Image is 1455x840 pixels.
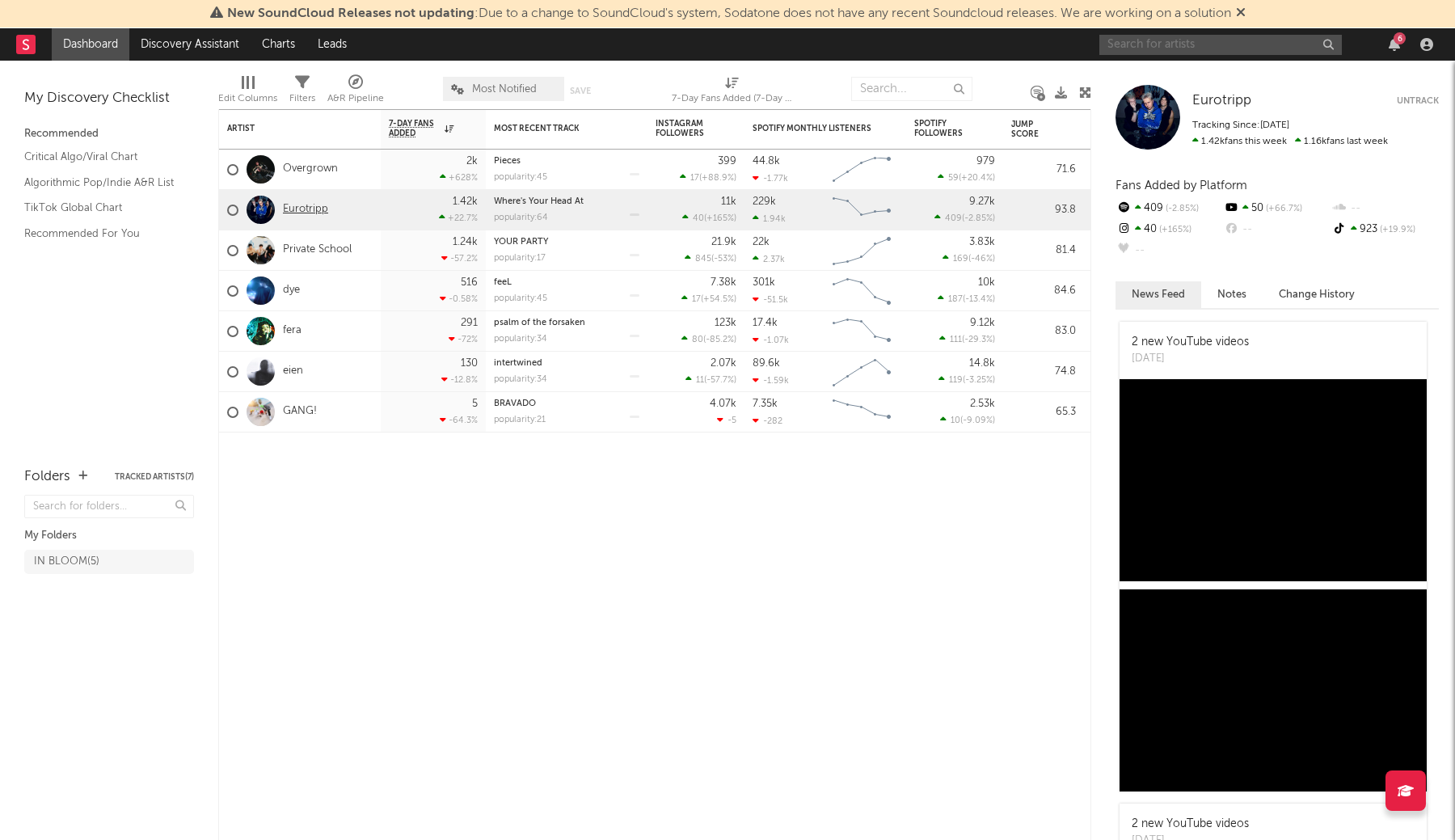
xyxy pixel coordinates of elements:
div: 9.27k [969,196,995,207]
div: -51.5k [753,294,788,305]
div: 4.07k [710,399,736,409]
a: Critical Algo/Viral Chart [24,148,178,166]
div: 6 [1394,32,1406,44]
div: popularity: 45 [494,294,547,303]
a: TikTok Global Chart [24,199,178,217]
span: -29.3 % [964,336,993,344]
div: -- [1223,219,1331,240]
span: -85.2 % [706,336,734,344]
div: 71.6 [1011,160,1076,179]
div: 2.37k [753,254,785,264]
div: 2 new YouTube videos [1132,816,1249,833]
div: 17.4k [753,318,778,328]
div: ( ) [681,334,736,344]
div: Spotify Followers [914,119,971,138]
div: Folders [24,467,70,487]
button: Untrack [1397,93,1439,109]
button: 6 [1389,38,1400,51]
div: Edit Columns [218,89,277,108]
span: +165 % [706,214,734,223]
span: 7-Day Fans Added [389,119,441,138]
button: Notes [1201,281,1263,308]
div: 130 [461,358,478,369]
div: [DATE] [1132,351,1249,367]
div: 10k [978,277,995,288]
div: ( ) [681,293,736,304]
a: Where's Your Head At [494,197,584,206]
div: 409 [1115,198,1223,219]
div: 1.42k [453,196,478,207]
span: -2.85 % [964,214,993,223]
div: popularity: 45 [494,173,547,182]
svg: Chart title [825,271,898,311]
div: 9.12k [970,318,995,328]
div: A&R Pipeline [327,69,384,116]
a: Charts [251,28,306,61]
span: 119 [949,376,963,385]
div: ( ) [682,213,736,223]
span: -53 % [714,255,734,264]
a: Recommended For You [24,225,178,243]
span: 187 [948,295,963,304]
div: ( ) [938,374,995,385]
div: 89.6k [753,358,780,369]
span: -46 % [971,255,993,264]
div: 22k [753,237,770,247]
span: -2.85 % [1163,205,1199,213]
span: Most Notified [472,84,537,95]
span: -57.7 % [706,376,734,385]
span: Tracking Since: [DATE] [1192,120,1289,130]
svg: Chart title [825,190,898,230]
span: Eurotripp [1192,94,1251,108]
div: 7-Day Fans Added (7-Day Fans Added) [672,89,793,108]
div: 81.4 [1011,241,1076,260]
div: ( ) [943,253,995,264]
button: Change History [1263,281,1371,308]
span: 409 [945,214,962,223]
div: 40 [1115,219,1223,240]
div: Spotify Monthly Listeners [753,124,874,133]
a: Leads [306,28,358,61]
div: 1.94k [753,213,786,224]
div: My Folders [24,526,194,546]
div: Filters [289,89,315,108]
div: -57.2 % [441,253,478,264]
div: 2k [466,156,478,167]
input: Search for folders... [24,495,194,518]
div: 3.83k [969,237,995,247]
div: 2.53k [970,399,995,409]
div: 923 [1331,219,1439,240]
span: +20.4 % [961,174,993,183]
div: 50 [1223,198,1331,219]
div: Recommended [24,125,194,144]
div: Edit Columns [218,69,277,116]
div: Most Recent Track [494,124,615,133]
div: 1.24k [453,237,478,247]
span: 80 [692,336,703,344]
button: Save [570,87,591,95]
div: -72 % [449,334,478,344]
div: +22.7 % [439,213,478,223]
div: 979 [976,156,995,167]
svg: Chart title [825,392,898,433]
div: 229k [753,196,776,207]
div: 399 [718,156,736,167]
div: ( ) [685,253,736,264]
div: +628 % [440,172,478,183]
div: 14.8k [969,358,995,369]
span: -9.09 % [963,416,993,425]
input: Search for artists [1099,35,1342,55]
div: Instagram Followers [656,119,712,138]
a: intertwined [494,359,542,368]
a: YOUR PARTY [494,238,548,247]
svg: Chart title [825,352,898,392]
div: popularity: 17 [494,254,546,263]
span: 1.42k fans this week [1192,137,1287,146]
a: Pieces [494,157,521,166]
svg: Chart title [825,230,898,271]
span: 1.16k fans last week [1192,137,1388,146]
a: GANG! [283,405,317,419]
div: -64.3 % [440,415,478,425]
span: 17 [690,174,699,183]
div: Where's Your Head At [494,197,639,206]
